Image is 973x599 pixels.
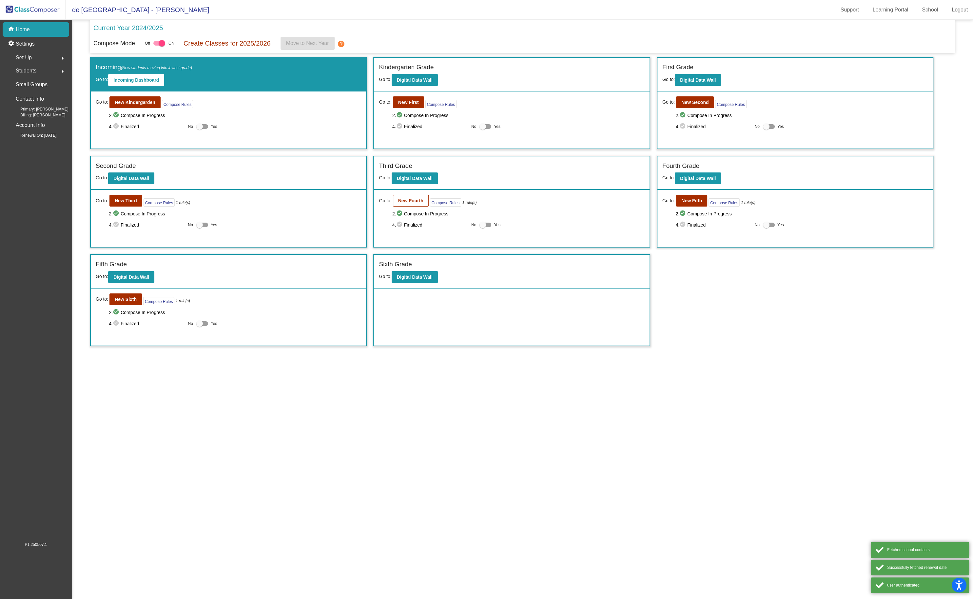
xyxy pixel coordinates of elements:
[59,54,67,62] mat-icon: arrow_right
[675,210,928,218] span: 2. Compose In Progress
[16,121,45,130] p: Account Info
[115,297,137,302] b: New Sixth
[113,274,149,280] b: Digital Data Wall
[8,26,16,33] mat-icon: home
[16,66,36,75] span: Students
[392,221,468,229] span: 4. Finalized
[917,5,943,15] a: School
[96,197,108,204] span: Go to:
[741,200,755,206] i: 1 rule(s)
[109,221,185,229] span: 4. Finalized
[109,293,142,305] button: New Sixth
[754,124,759,130] span: No
[397,176,433,181] b: Digital Data Wall
[109,210,361,218] span: 2. Compose In Progress
[10,106,68,112] span: Primary: [PERSON_NAME]
[66,5,209,15] span: de [GEOGRAPHIC_DATA] - [PERSON_NAME]
[144,198,175,207] button: Compose Rules
[113,123,121,130] mat-icon: check_circle
[462,200,477,206] i: 1 rule(s)
[96,161,136,171] label: Second Grade
[168,40,174,46] span: On
[679,111,687,119] mat-icon: check_circle
[96,274,108,279] span: Go to:
[680,77,716,83] b: Digital Data Wall
[679,221,687,229] mat-icon: check_circle
[471,222,476,228] span: No
[887,565,964,570] div: Successfully fetched renewal date
[96,175,108,180] span: Go to:
[16,80,48,89] p: Small Groups
[396,221,404,229] mat-icon: check_circle
[16,53,32,62] span: Set Up
[115,198,137,203] b: New Third
[10,132,56,138] span: Renewal On: [DATE]
[396,111,404,119] mat-icon: check_circle
[113,77,159,83] b: Incoming Dashboard
[887,582,964,588] div: user authenticated
[109,111,361,119] span: 2. Compose In Progress
[709,198,740,207] button: Compose Rules
[392,123,468,130] span: 4. Finalized
[425,100,457,108] button: Compose Rules
[392,74,438,86] button: Digital Data Wall
[392,111,645,119] span: 2. Compose In Progress
[96,296,108,303] span: Go to:
[887,547,964,553] div: Fetched school contacts
[379,63,434,72] label: Kindergarten Grade
[16,94,44,104] p: Contact Info
[96,63,192,72] label: Incoming
[662,175,675,180] span: Go to:
[143,297,174,305] button: Compose Rules
[430,198,461,207] button: Compose Rules
[494,221,500,229] span: Yes
[188,222,193,228] span: No
[115,100,155,105] b: New Kindergarden
[398,198,423,203] b: New Fourth
[715,100,746,108] button: Compose Rules
[379,175,391,180] span: Go to:
[396,210,404,218] mat-icon: check_circle
[835,5,864,15] a: Support
[398,100,419,105] b: New First
[662,77,675,82] span: Go to:
[675,74,721,86] button: Digital Data Wall
[176,200,190,206] i: 1 rule(s)
[681,198,702,203] b: New Fifth
[397,274,433,280] b: Digital Data Wall
[121,66,192,70] span: (New students moving into lowest grade)
[96,99,108,106] span: Go to:
[392,210,645,218] span: 2. Compose In Progress
[777,221,784,229] span: Yes
[96,77,108,82] span: Go to:
[867,5,914,15] a: Learning Portal
[188,321,193,327] span: No
[379,260,412,269] label: Sixth Grade
[211,320,217,328] span: Yes
[93,23,163,33] p: Current Year 2024/2025
[675,123,751,130] span: 4. Finalized
[176,298,190,304] i: 1 rule(s)
[59,68,67,75] mat-icon: arrow_right
[286,40,329,46] span: Move to Next Year
[675,111,928,119] span: 2. Compose In Progress
[393,96,424,108] button: New First
[379,197,391,204] span: Go to:
[184,38,271,48] p: Create Classes for 2025/2026
[680,176,716,181] b: Digital Data Wall
[494,123,500,130] span: Yes
[379,99,391,106] span: Go to:
[162,100,193,108] button: Compose Rules
[471,124,476,130] span: No
[113,210,121,218] mat-icon: check_circle
[379,274,391,279] span: Go to:
[946,5,973,15] a: Logout
[675,221,751,229] span: 4. Finalized
[96,260,127,269] label: Fifth Grade
[393,195,429,207] button: New Fourth
[145,40,150,46] span: Off
[109,96,161,108] button: New Kindergarden
[113,320,121,328] mat-icon: check_circle
[10,112,65,118] span: Billing: [PERSON_NAME]
[662,99,675,106] span: Go to:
